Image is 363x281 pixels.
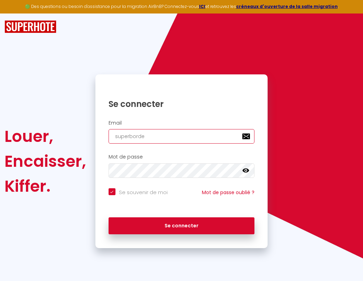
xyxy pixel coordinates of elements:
[4,124,86,149] div: Louer,
[109,154,255,160] h2: Mot de passe
[199,3,205,9] a: ICI
[109,120,255,126] h2: Email
[109,129,255,144] input: Ton Email
[202,189,254,196] a: Mot de passe oublié ?
[4,149,86,174] div: Encaisser,
[109,217,255,235] button: Se connecter
[4,174,86,199] div: Kiffer.
[236,3,338,9] a: créneaux d'ouverture de la salle migration
[6,3,26,24] button: Ouvrir le widget de chat LiveChat
[4,20,56,33] img: SuperHote logo
[109,99,255,109] h1: Se connecter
